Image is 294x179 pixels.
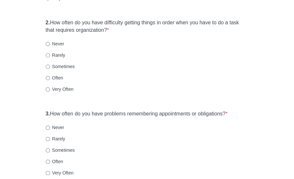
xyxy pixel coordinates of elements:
label: Sometimes [46,147,75,153]
strong: 2. [46,20,50,25]
label: How often do you have problems remembering appointments or obligations? [46,110,228,118]
label: How often do you have difficulty getting things in order when you have to do a task that requires... [46,19,249,34]
input: Often [46,160,50,164]
input: Never [46,42,50,46]
label: Sometimes [46,63,75,70]
label: Never [46,124,64,131]
input: Often [46,76,50,80]
input: Very Often [46,171,50,175]
input: Rarely [46,53,50,57]
label: Very Often [46,170,74,176]
input: Sometimes [46,65,50,69]
input: Very Often [46,87,50,91]
label: Never [46,41,64,47]
strong: 3. [46,111,50,116]
label: Rarely [46,52,65,58]
input: Never [46,125,50,130]
input: Rarely [46,137,50,141]
label: Very Often [46,86,74,92]
label: Often [46,75,63,81]
label: Rarely [46,136,65,142]
input: Sometimes [46,148,50,152]
label: Often [46,158,63,165]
